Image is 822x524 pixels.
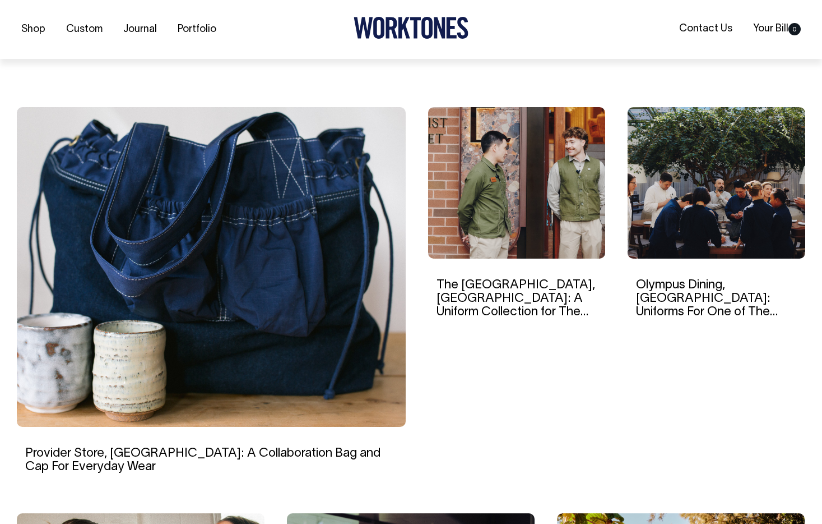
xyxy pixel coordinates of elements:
img: The EVE Hotel, Sydney: A Uniform Collection for The Boutique Luxury Hotel [428,107,606,259]
img: Provider Store, Sydney: A Collaboration Bag and Cap For Everyday Wear [17,107,406,427]
a: Provider Store, [GEOGRAPHIC_DATA]: A Collaboration Bag and Cap For Everyday Wear [25,448,380,472]
a: The [GEOGRAPHIC_DATA], [GEOGRAPHIC_DATA]: A Uniform Collection for The Boutique Luxury Hotel [436,279,595,332]
a: Your Bill0 [749,20,805,38]
a: Custom [62,20,107,39]
img: Olympus Dining, Sydney: Uniforms For One of The City’s Most Impressive Dining Rooms [628,107,805,259]
a: Contact Us [675,20,737,38]
a: Shop [17,20,50,39]
span: 0 [788,23,801,35]
a: Journal [119,20,161,39]
a: Olympus Dining, [GEOGRAPHIC_DATA]: Uniforms For One of The City’s Most Impressive Dining Rooms [636,279,778,345]
a: Portfolio [173,20,221,39]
